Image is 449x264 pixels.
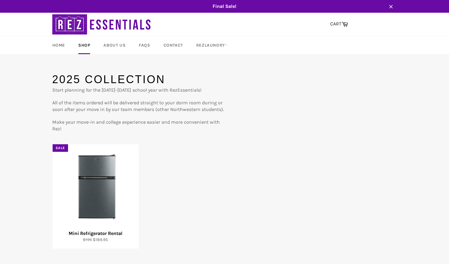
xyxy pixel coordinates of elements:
a: Contact [158,36,189,54]
a: FAQs [133,36,156,54]
a: About Us [97,36,132,54]
s: $196 [83,237,92,242]
div: Sale [53,144,68,152]
div: Mini Refrigerator Rental [56,230,135,237]
p: Start planning for the [DATE]-[DATE] school year with RezEssentials! [52,87,225,93]
h1: 2025 Collection [52,72,225,87]
img: RezEssentials [52,13,152,36]
span: Final Sale! [46,3,403,10]
a: CART [327,18,351,31]
a: Shop [72,36,96,54]
a: RezLaundry [190,36,234,54]
p: All of the items ordered will be delivered straight to your dorm room during or soon after your m... [52,99,225,113]
p: Make your move-in and college experience easier and more convenient with Rez! [52,119,225,132]
a: Home [46,36,71,54]
div: $189.95 [56,237,135,243]
a: Mini Refrigerator Rental Mini Refrigerator Rental $196 $189.95 [52,144,138,249]
img: Mini Refrigerator Rental [60,152,131,223]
